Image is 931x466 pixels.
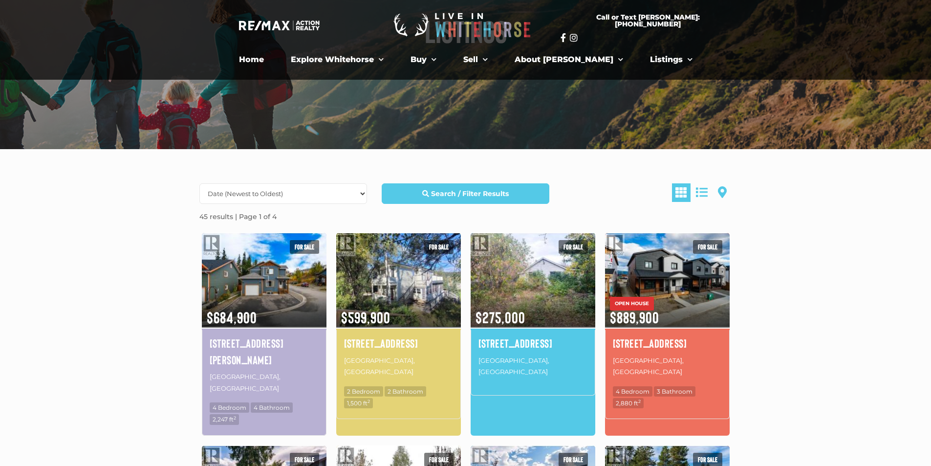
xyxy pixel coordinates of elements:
[344,398,373,408] span: 1,500 ft
[471,295,595,328] span: $275,000
[638,399,641,404] sup: 2
[382,183,549,204] a: Search / Filter Results
[232,50,271,70] a: Home
[424,240,454,254] span: For sale
[613,335,722,352] a: [STREET_ADDRESS]
[290,240,319,254] span: For sale
[202,295,326,328] span: $684,900
[561,8,736,33] a: Call or Text [PERSON_NAME]: [PHONE_NUMBER]
[613,398,644,408] span: 2,880 ft
[507,50,630,70] a: About [PERSON_NAME]
[210,414,239,424] span: 2,247 ft
[368,399,370,404] sup: 2
[403,50,444,70] a: Buy
[610,297,654,311] span: OPEN HOUSE
[643,50,700,70] a: Listings
[344,354,453,379] p: [GEOGRAPHIC_DATA], [GEOGRAPHIC_DATA]
[385,386,426,397] span: 2 Bathroom
[336,231,461,329] img: 717 8TH AVENUE, Dawson City, Yukon
[456,50,495,70] a: Sell
[431,189,509,198] strong: Search / Filter Results
[559,240,588,254] span: For sale
[693,240,722,254] span: For sale
[471,231,595,329] img: 7223 7TH AVENUE, Whitehorse, Yukon
[234,415,236,421] sup: 2
[251,402,293,413] span: 4 Bathroom
[210,335,319,368] a: [STREET_ADDRESS][PERSON_NAME]
[336,295,461,328] span: $599,900
[283,50,391,70] a: Explore Whitehorse
[202,231,326,329] img: 25-19 WANN ROAD, Whitehorse, Yukon
[210,402,249,413] span: 4 Bedroom
[210,370,319,395] p: [GEOGRAPHIC_DATA], [GEOGRAPHIC_DATA]
[572,14,724,27] span: Call or Text [PERSON_NAME]: [PHONE_NUMBER]
[613,354,722,379] p: [GEOGRAPHIC_DATA], [GEOGRAPHIC_DATA]
[478,354,587,379] p: [GEOGRAPHIC_DATA], [GEOGRAPHIC_DATA]
[605,295,730,328] span: $889,900
[605,231,730,329] img: 33 WYVERN AVENUE, Whitehorse, Yukon
[654,386,695,397] span: 3 Bathroom
[478,335,587,352] a: [STREET_ADDRESS]
[613,386,652,397] span: 4 Bedroom
[344,386,383,397] span: 2 Bedroom
[344,335,453,352] a: [STREET_ADDRESS]
[199,212,277,221] strong: 45 results | Page 1 of 4
[197,50,735,70] nav: Menu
